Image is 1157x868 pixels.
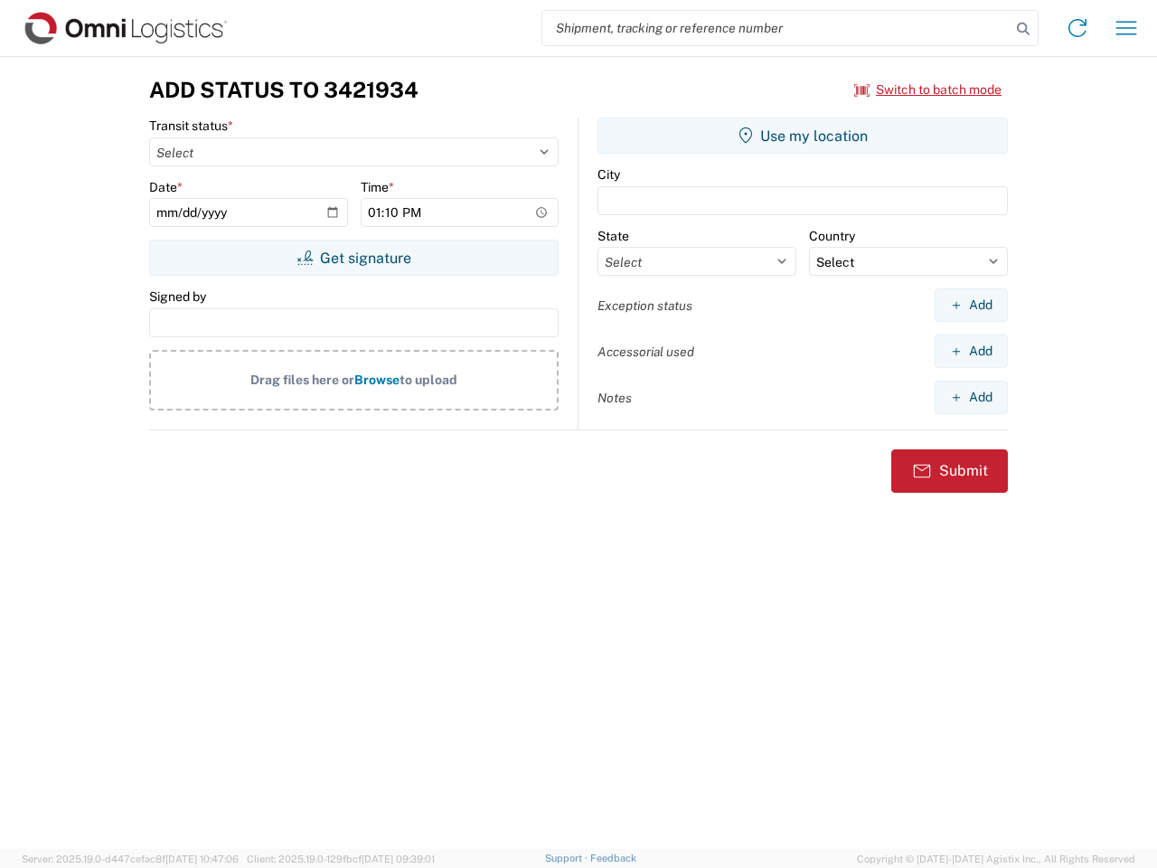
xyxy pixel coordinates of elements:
[597,344,694,360] label: Accessorial used
[597,118,1008,154] button: Use my location
[597,166,620,183] label: City
[857,851,1135,867] span: Copyright © [DATE]-[DATE] Agistix Inc., All Rights Reserved
[354,373,400,387] span: Browse
[247,854,435,864] span: Client: 2025.19.0-129fbcf
[597,390,632,406] label: Notes
[597,228,629,244] label: State
[935,288,1008,322] button: Add
[854,75,1002,105] button: Switch to batch mode
[22,854,239,864] span: Server: 2025.19.0-d447cefac8f
[149,179,183,195] label: Date
[891,449,1008,493] button: Submit
[597,297,692,314] label: Exception status
[149,240,559,276] button: Get signature
[935,381,1008,414] button: Add
[149,77,419,103] h3: Add Status to 3421934
[149,118,233,134] label: Transit status
[542,11,1011,45] input: Shipment, tracking or reference number
[361,179,394,195] label: Time
[250,373,354,387] span: Drag files here or
[809,228,855,244] label: Country
[362,854,435,864] span: [DATE] 09:39:01
[165,854,239,864] span: [DATE] 10:47:06
[400,373,457,387] span: to upload
[149,288,206,305] label: Signed by
[545,853,590,863] a: Support
[590,853,636,863] a: Feedback
[935,335,1008,368] button: Add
